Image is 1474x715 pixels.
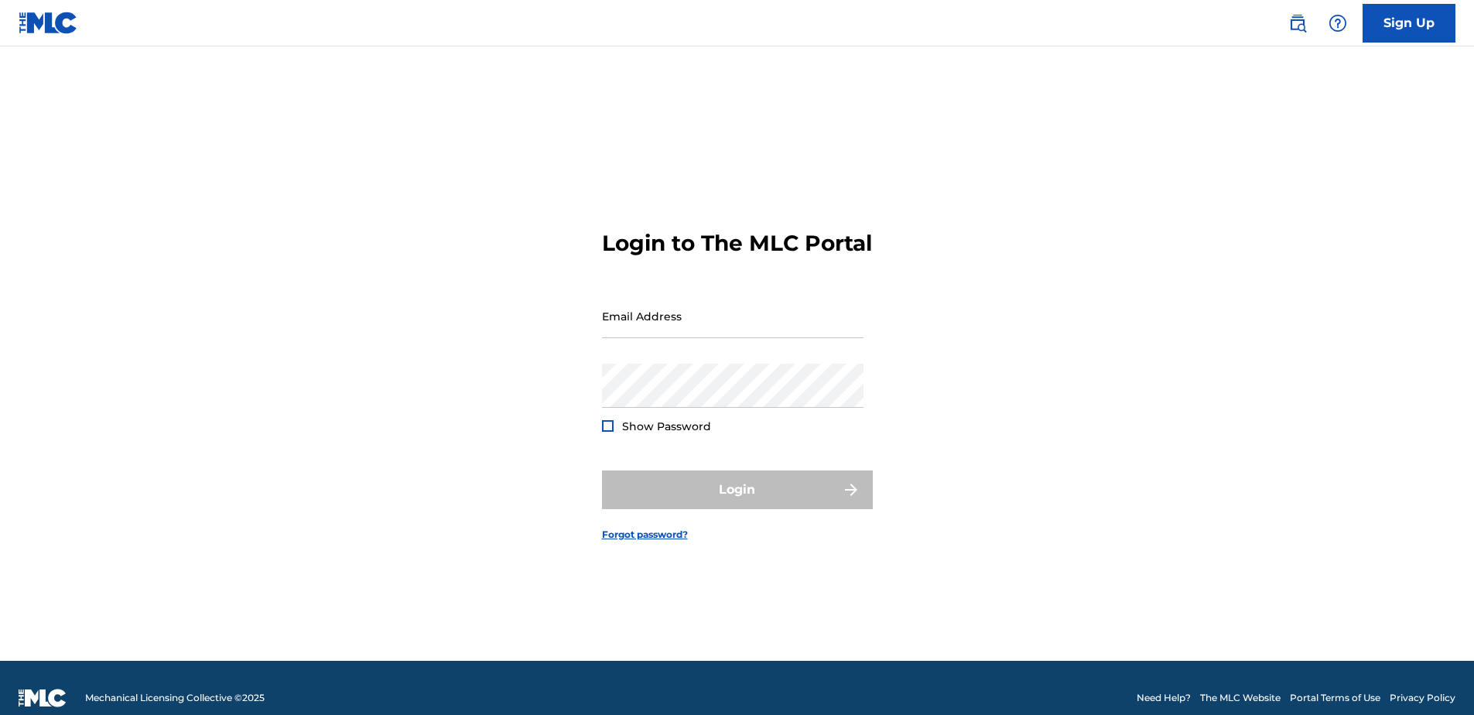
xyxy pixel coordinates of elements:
[19,12,78,34] img: MLC Logo
[1322,8,1353,39] div: Help
[19,689,67,707] img: logo
[85,691,265,705] span: Mechanical Licensing Collective © 2025
[1288,14,1307,32] img: search
[1363,4,1455,43] a: Sign Up
[1397,641,1474,715] iframe: Chat Widget
[1329,14,1347,32] img: help
[1390,691,1455,705] a: Privacy Policy
[622,419,711,433] span: Show Password
[1290,691,1380,705] a: Portal Terms of Use
[602,230,872,257] h3: Login to The MLC Portal
[1137,691,1191,705] a: Need Help?
[1282,8,1313,39] a: Public Search
[602,528,688,542] a: Forgot password?
[1200,691,1281,705] a: The MLC Website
